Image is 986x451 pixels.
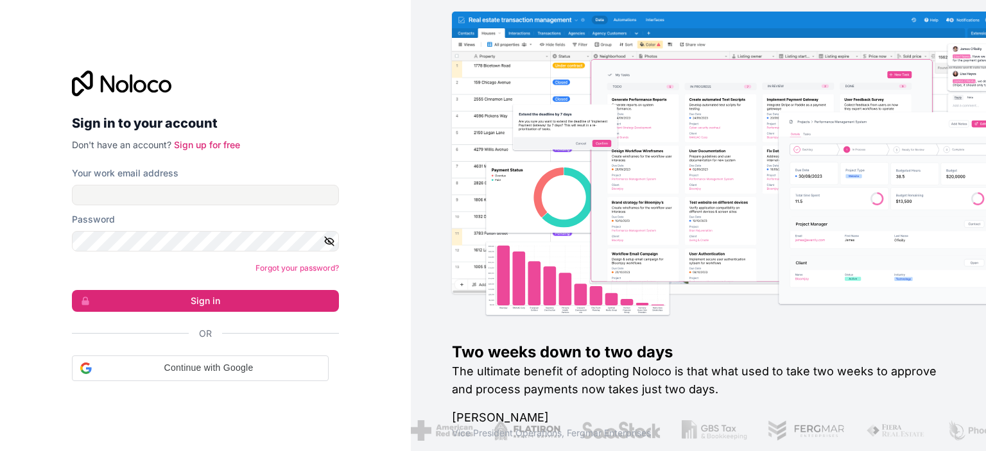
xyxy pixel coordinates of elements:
[199,327,212,340] span: Or
[72,167,178,180] label: Your work email address
[72,231,339,251] input: Password
[452,342,945,362] h1: Two weeks down to two days
[452,427,945,439] h1: Vice President Operations , Fergmar Enterprises
[72,139,171,150] span: Don't have an account?
[72,185,339,205] input: Email address
[174,139,240,150] a: Sign up for free
[255,263,339,273] a: Forgot your password?
[411,420,473,441] img: /assets/american-red-cross-BAupjrZR.png
[72,355,329,381] div: Continue with Google
[97,361,320,375] span: Continue with Google
[72,213,115,226] label: Password
[72,290,339,312] button: Sign in
[452,362,945,398] h2: The ultimate benefit of adopting Noloco is that what used to take two weeks to approve and proces...
[72,112,339,135] h2: Sign in to your account
[452,409,945,427] h1: [PERSON_NAME]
